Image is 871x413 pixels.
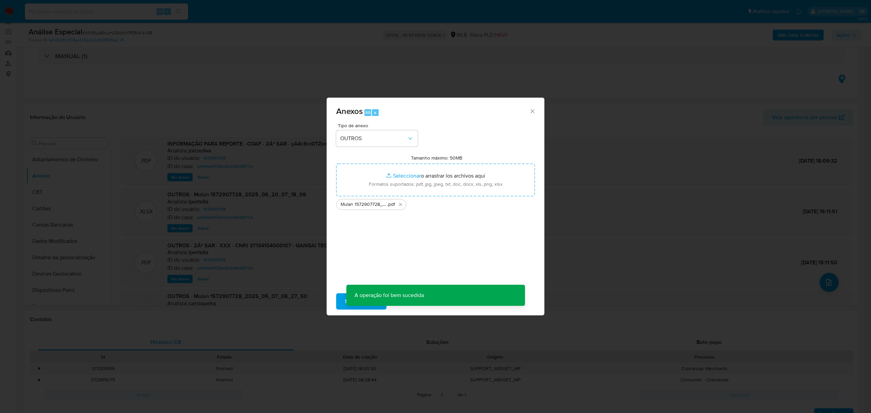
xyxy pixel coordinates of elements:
[374,109,376,116] span: a
[341,201,387,208] span: Mulan 1572907728_2025_09_26_10_13_45 GANGAI TECNOLOGIA LTDA
[336,130,418,147] button: OUTROS
[345,294,378,309] span: Subir arquivo
[387,201,395,208] span: .pdf
[338,123,420,128] span: Tipo de anexo
[411,155,462,161] label: Tamanho máximo: 50MB
[529,108,535,114] button: Cerrar
[340,135,407,142] span: OUTROS
[346,285,432,306] p: A operação foi bem sucedida
[336,293,387,310] button: Subir arquivo
[398,294,420,309] span: Cancelar
[365,109,371,116] span: Alt
[336,105,363,117] span: Anexos
[336,196,535,210] ul: Archivos seleccionados
[396,200,405,209] button: Eliminar Mulan 1572907728_2025_09_26_10_13_45 GANGAI TECNOLOGIA LTDA.pdf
